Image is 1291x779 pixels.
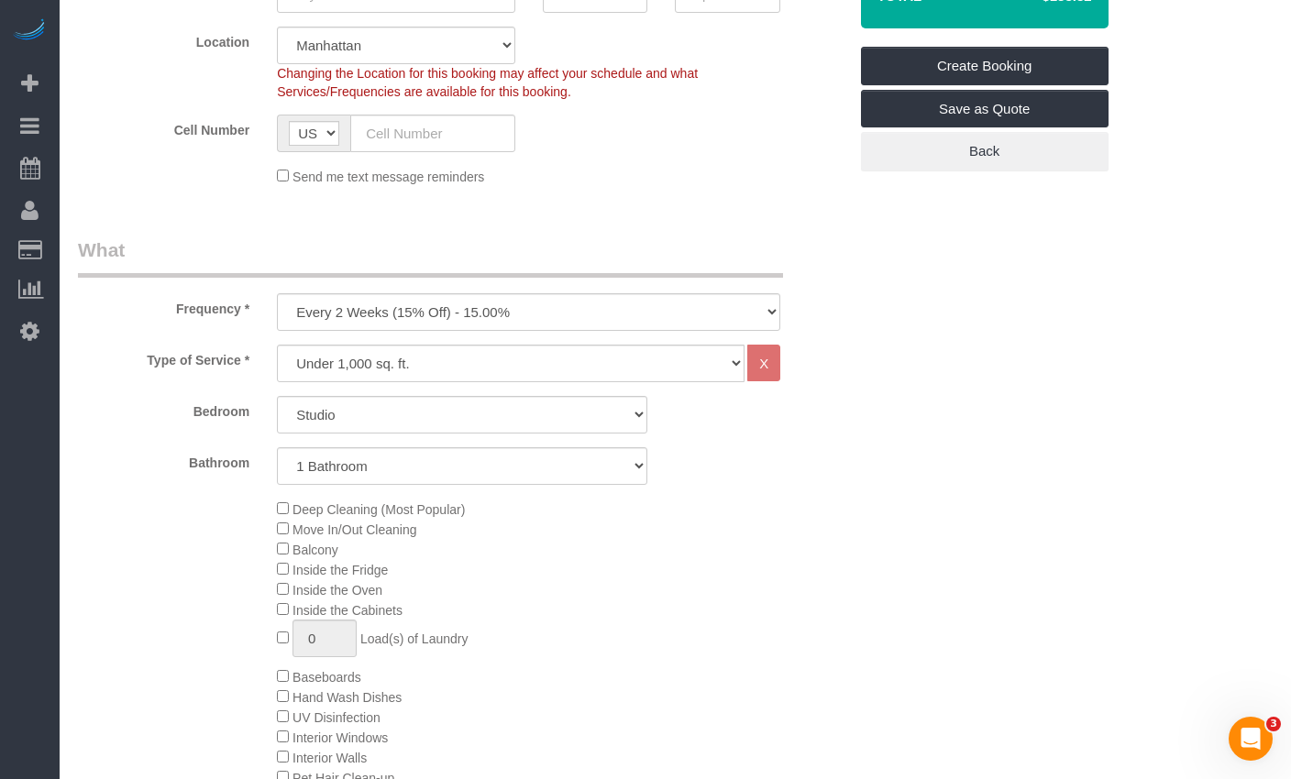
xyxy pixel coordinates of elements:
[292,170,484,184] span: Send me text message reminders
[292,502,465,517] span: Deep Cleaning (Most Popular)
[1266,717,1281,731] span: 3
[292,670,361,685] span: Baseboards
[292,522,416,537] span: Move In/Out Cleaning
[1229,717,1273,761] iframe: Intercom live chat
[64,396,263,421] label: Bedroom
[64,345,263,369] label: Type of Service *
[64,115,263,139] label: Cell Number
[292,690,402,705] span: Hand Wash Dishes
[64,293,263,318] label: Frequency *
[11,18,48,44] img: Automaid Logo
[277,66,698,99] span: Changing the Location for this booking may affect your schedule and what Services/Frequencies are...
[350,115,515,152] input: Cell Number
[292,583,382,598] span: Inside the Oven
[292,710,381,725] span: UV Disinfection
[292,730,388,745] span: Interior Windows
[78,236,783,278] legend: What
[64,447,263,472] label: Bathroom
[292,603,403,618] span: Inside the Cabinets
[861,47,1109,85] a: Create Booking
[861,90,1109,128] a: Save as Quote
[64,27,263,51] label: Location
[861,132,1109,170] a: Back
[360,631,469,646] span: Load(s) of Laundry
[292,543,338,557] span: Balcony
[292,563,388,577] span: Inside the Fridge
[292,751,367,765] span: Interior Walls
